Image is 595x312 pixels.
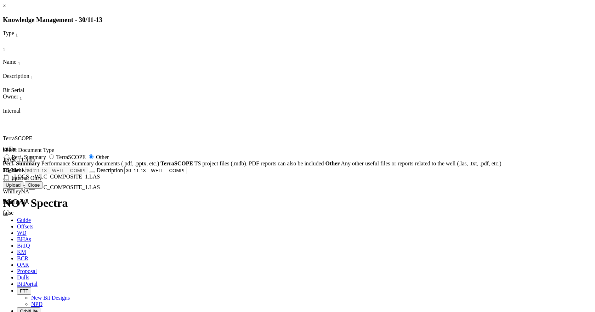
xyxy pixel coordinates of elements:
[3,59,36,73] div: Sort None
[31,73,33,79] span: Sort None
[31,301,42,307] a: NPD
[79,16,103,23] span: 30/11-13
[3,210,28,216] div: false
[3,73,45,87] div: Sort None
[89,154,93,159] input: Other
[3,73,29,79] span: Description
[3,160,40,166] strong: Perf. Summary
[3,67,36,73] div: Column Menu
[20,288,28,294] span: FTT
[17,268,37,274] span: Proposal
[3,45,21,52] div: Sort None
[17,217,31,223] span: Guide
[17,243,30,249] span: BitIQ
[18,61,20,66] sub: 1
[96,154,109,160] span: Other
[4,175,9,180] input: Internal Only
[3,146,16,152] span: Other
[41,160,159,166] span: Performance Summary documents (.pdf, .pptx, etc.)
[17,281,38,287] span: BitPortal
[17,262,29,268] span: OAR
[16,30,18,36] span: Sort None
[3,188,42,195] div: WhitleyNA
[341,160,501,166] span: Any other useful files or reports related to the well (.las, .txt, .pdf, etc.)
[3,181,23,189] button: Upload
[3,45,21,59] div: Sort None
[3,178,45,191] div: 30_11-13__LOGS__WLC_COMPOSITE_1.LAS
[160,160,193,166] strong: TerraSCOPE
[3,93,42,101] div: Owner Sort None
[3,30,14,36] span: Type
[18,59,20,65] span: Sort None
[17,255,28,261] span: BCR
[3,167,24,173] span: Filename
[56,154,86,160] span: TerraSCOPE
[3,30,38,38] div: Type Sort None
[3,101,42,108] div: Column Menu
[17,249,26,255] span: KM
[25,181,42,189] button: Close
[31,75,33,80] sub: 1
[16,33,18,38] sub: 1
[17,223,33,229] span: Offsets
[3,45,5,51] span: Sort None
[3,38,38,45] div: Column Menu
[20,93,22,100] span: Sort None
[20,96,22,101] sub: 1
[97,167,123,173] span: Description
[3,147,54,153] span: Select Document Type
[3,81,45,87] div: Column Menu
[3,16,77,23] span: Knowledge Management -
[325,160,340,166] strong: Other
[3,59,36,67] div: Name Sort None
[3,197,592,210] h1: NOV Spectra
[3,93,18,100] span: Owner
[194,160,324,166] span: TS project files (.mdb). PDF reports can also be included
[31,295,70,301] a: New Bit Designs
[17,274,29,280] span: Dulls
[3,135,32,141] span: TerraSCOPE
[3,52,21,59] div: Column Menu
[3,30,38,44] div: Sort None
[3,59,16,65] span: Name
[17,236,31,242] span: BHAs
[3,108,21,114] span: Internal Only
[5,154,9,159] input: Perf. Summary
[12,154,46,160] span: Perf. Summary
[3,73,45,81] div: Description Sort None
[3,87,24,93] span: Bit Serial
[11,175,42,181] span: Internal Only
[49,154,54,159] input: TerraSCOPE
[3,3,6,9] a: ×
[17,230,27,236] span: WD
[3,47,5,52] sub: 1
[3,93,42,108] div: Sort None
